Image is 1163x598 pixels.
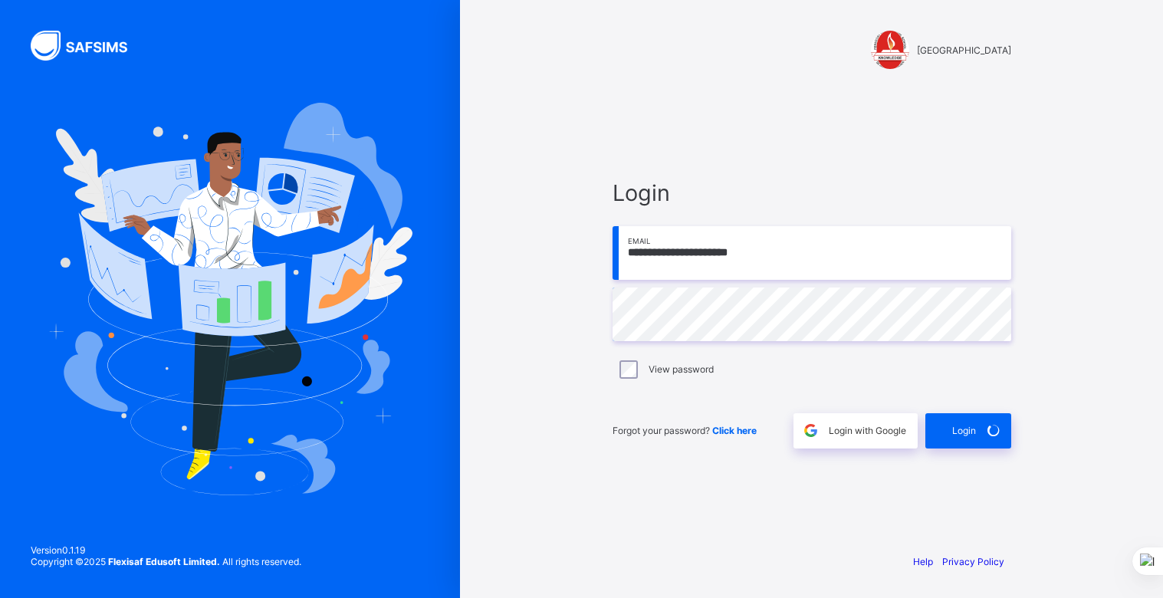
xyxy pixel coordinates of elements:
img: Hero Image [48,103,412,495]
span: Forgot your password? [613,425,757,436]
a: Help [913,556,933,567]
a: Click here [712,425,757,436]
span: Login [952,425,976,436]
img: google.396cfc9801f0270233282035f929180a.svg [802,422,820,439]
span: [GEOGRAPHIC_DATA] [917,44,1011,56]
img: SAFSIMS Logo [31,31,146,61]
span: Login [613,179,1011,206]
strong: Flexisaf Edusoft Limited. [108,556,220,567]
span: Login with Google [829,425,906,436]
span: Version 0.1.19 [31,544,301,556]
a: Privacy Policy [942,556,1004,567]
label: View password [649,363,714,375]
span: Copyright © 2025 All rights reserved. [31,556,301,567]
